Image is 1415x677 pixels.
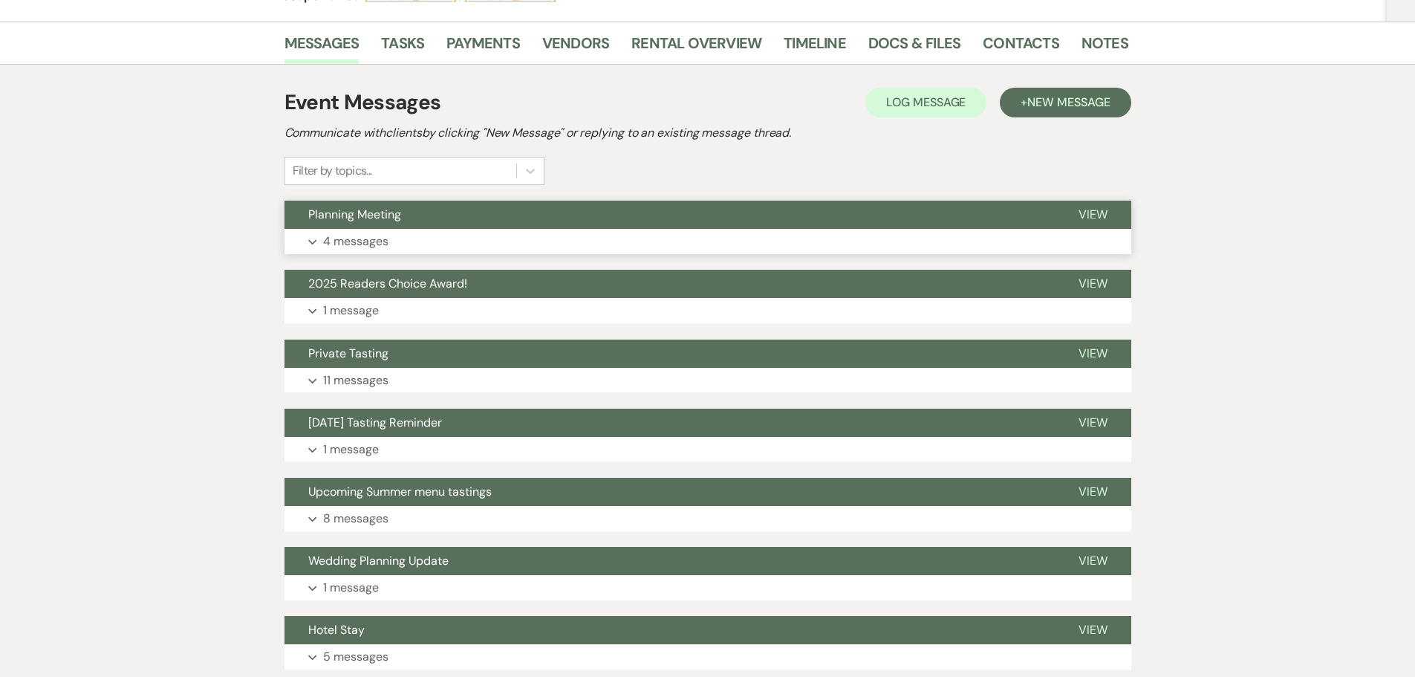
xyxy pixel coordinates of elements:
[631,31,761,64] a: Rental Overview
[308,276,467,291] span: 2025 Readers Choice Award!
[1055,616,1131,644] button: View
[1079,484,1107,499] span: View
[284,31,360,64] a: Messages
[1081,31,1128,64] a: Notes
[323,371,388,390] p: 11 messages
[308,207,401,222] span: Planning Meeting
[284,616,1055,644] button: Hotel Stay
[323,647,388,667] p: 5 messages
[1055,409,1131,437] button: View
[542,31,609,64] a: Vendors
[284,229,1131,254] button: 4 messages
[284,409,1055,437] button: [DATE] Tasting Reminder
[308,484,492,499] span: Upcoming Summer menu tastings
[1055,478,1131,506] button: View
[1079,276,1107,291] span: View
[1000,88,1131,117] button: +New Message
[284,437,1131,462] button: 1 message
[308,622,365,638] span: Hotel Stay
[1027,94,1110,110] span: New Message
[284,547,1055,575] button: Wedding Planning Update
[323,301,379,320] p: 1 message
[284,340,1055,368] button: Private Tasting
[983,31,1059,64] a: Contacts
[284,298,1131,323] button: 1 message
[284,478,1055,506] button: Upcoming Summer menu tastings
[284,201,1055,229] button: Planning Meeting
[323,578,379,597] p: 1 message
[308,415,442,430] span: [DATE] Tasting Reminder
[865,88,986,117] button: Log Message
[1079,207,1107,222] span: View
[446,31,520,64] a: Payments
[284,270,1055,298] button: 2025 Readers Choice Award!
[323,232,388,251] p: 4 messages
[381,31,424,64] a: Tasks
[1079,553,1107,569] span: View
[293,162,372,180] div: Filter by topics...
[284,124,1131,142] h2: Communicate with clients by clicking "New Message" or replying to an existing message thread.
[784,31,846,64] a: Timeline
[308,346,388,361] span: Private Tasting
[284,575,1131,600] button: 1 message
[308,553,449,569] span: Wedding Planning Update
[1055,340,1131,368] button: View
[1055,547,1131,575] button: View
[323,509,388,528] p: 8 messages
[886,94,966,110] span: Log Message
[1079,415,1107,430] span: View
[1079,346,1107,361] span: View
[1055,270,1131,298] button: View
[1055,201,1131,229] button: View
[284,644,1131,670] button: 5 messages
[284,506,1131,531] button: 8 messages
[284,368,1131,393] button: 11 messages
[868,31,960,64] a: Docs & Files
[323,440,379,459] p: 1 message
[1079,622,1107,638] span: View
[284,87,441,118] h1: Event Messages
